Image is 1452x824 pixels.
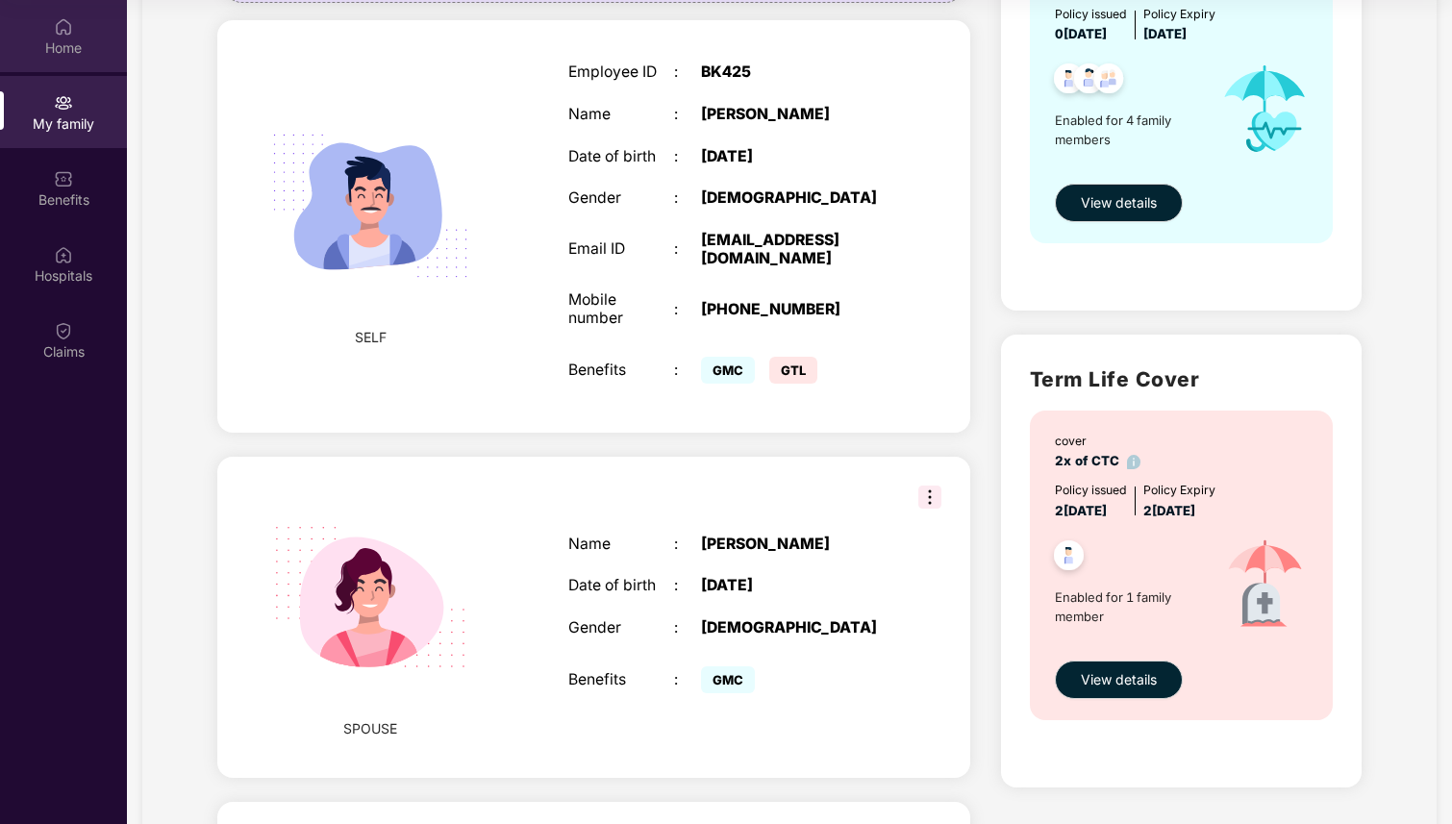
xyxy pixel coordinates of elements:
[674,240,701,259] div: :
[568,577,674,595] div: Date of birth
[1086,58,1133,105] img: svg+xml;base64,PHN2ZyB4bWxucz0iaHR0cDovL3d3dy53My5vcmcvMjAwMC9zdmciIHdpZHRoPSI0OC45NDMiIGhlaWdodD...
[1065,58,1113,105] img: svg+xml;base64,PHN2ZyB4bWxucz0iaHR0cDovL3d3dy53My5vcmcvMjAwMC9zdmciIHdpZHRoPSI0OC45NDMiIGhlaWdodD...
[1081,669,1157,690] span: View details
[701,536,887,554] div: [PERSON_NAME]
[1055,111,1205,150] span: Enabled for 4 family members
[674,577,701,595] div: :
[701,232,887,267] div: [EMAIL_ADDRESS][DOMAIN_NAME]
[674,619,701,637] div: :
[1205,521,1325,651] img: icon
[701,357,755,384] span: GMC
[1143,5,1215,23] div: Policy Expiry
[701,106,887,124] div: [PERSON_NAME]
[674,63,701,82] div: :
[54,321,73,340] img: svg+xml;base64,PHN2ZyBpZD0iQ2xhaW0iIHhtbG5zPSJodHRwOi8vd3d3LnczLm9yZy8yMDAwL3N2ZyIgd2lkdGg9IjIwIi...
[769,357,817,384] span: GTL
[568,148,674,166] div: Date of birth
[674,671,701,689] div: :
[1055,661,1183,699] button: View details
[674,148,701,166] div: :
[568,291,674,327] div: Mobile number
[54,245,73,264] img: svg+xml;base64,PHN2ZyBpZD0iSG9zcGl0YWxzIiB4bWxucz0iaHR0cDovL3d3dy53My5vcmcvMjAwMC9zdmciIHdpZHRoPS...
[568,189,674,208] div: Gender
[568,362,674,380] div: Benefits
[249,85,491,327] img: svg+xml;base64,PHN2ZyB4bWxucz0iaHR0cDovL3d3dy53My5vcmcvMjAwMC9zdmciIHdpZHRoPSIyMjQiIGhlaWdodD0iMT...
[1055,184,1183,222] button: View details
[674,301,701,319] div: :
[918,486,941,509] img: svg+xml;base64,PHN2ZyB3aWR0aD0iMzIiIGhlaWdodD0iMzIiIHZpZXdCb3g9IjAgMCAzMiAzMiIgZmlsbD0ibm9uZSIgeG...
[1205,44,1325,174] img: icon
[701,577,887,595] div: [DATE]
[701,301,887,319] div: [PHONE_NUMBER]
[1030,363,1333,395] h2: Term Life Cover
[343,718,397,739] span: SPOUSE
[1055,432,1141,450] div: cover
[1045,535,1092,582] img: svg+xml;base64,PHN2ZyB4bWxucz0iaHR0cDovL3d3dy53My5vcmcvMjAwMC9zdmciIHdpZHRoPSI0OC45NDMiIGhlaWdodD...
[674,106,701,124] div: :
[1081,192,1157,213] span: View details
[568,536,674,554] div: Name
[355,327,387,348] span: SELF
[674,536,701,554] div: :
[1127,455,1141,469] img: info
[1055,481,1127,499] div: Policy issued
[1055,587,1205,627] span: Enabled for 1 family member
[1143,503,1195,518] span: 2[DATE]
[701,666,755,693] span: GMC
[1143,481,1215,499] div: Policy Expiry
[1055,5,1127,23] div: Policy issued
[1055,503,1107,518] span: 2[DATE]
[54,169,73,188] img: svg+xml;base64,PHN2ZyBpZD0iQmVuZWZpdHMiIHhtbG5zPSJodHRwOi8vd3d3LnczLm9yZy8yMDAwL3N2ZyIgd2lkdGg9Ij...
[568,106,674,124] div: Name
[568,619,674,637] div: Gender
[701,619,887,637] div: [DEMOGRAPHIC_DATA]
[54,93,73,112] img: svg+xml;base64,PHN2ZyB3aWR0aD0iMjAiIGhlaWdodD0iMjAiIHZpZXdCb3g9IjAgMCAyMCAyMCIgZmlsbD0ibm9uZSIgeG...
[1045,58,1092,105] img: svg+xml;base64,PHN2ZyB4bWxucz0iaHR0cDovL3d3dy53My5vcmcvMjAwMC9zdmciIHdpZHRoPSI0OC45NDMiIGhlaWdodD...
[1055,453,1141,468] span: 2x of CTC
[1143,26,1187,41] span: [DATE]
[568,240,674,259] div: Email ID
[701,63,887,82] div: BK425
[674,189,701,208] div: :
[54,17,73,37] img: svg+xml;base64,PHN2ZyBpZD0iSG9tZSIgeG1sbnM9Imh0dHA6Ly93d3cudzMub3JnLzIwMDAvc3ZnIiB3aWR0aD0iMjAiIG...
[568,671,674,689] div: Benefits
[701,189,887,208] div: [DEMOGRAPHIC_DATA]
[674,362,701,380] div: :
[249,476,491,718] img: svg+xml;base64,PHN2ZyB4bWxucz0iaHR0cDovL3d3dy53My5vcmcvMjAwMC9zdmciIHdpZHRoPSIyMjQiIGhlaWdodD0iMT...
[568,63,674,82] div: Employee ID
[1055,26,1107,41] span: 0[DATE]
[701,148,887,166] div: [DATE]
